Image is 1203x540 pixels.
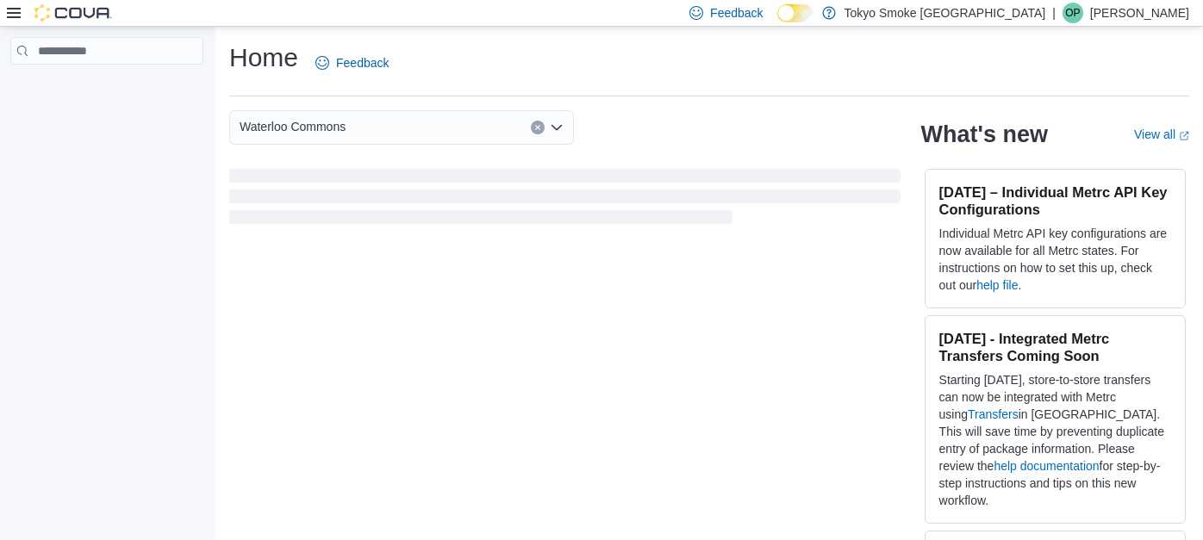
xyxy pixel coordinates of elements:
span: OP [1065,3,1080,23]
span: Waterloo Commons [240,116,346,137]
span: Feedback [336,54,389,71]
div: Owen Pfaff [1063,3,1083,23]
p: Individual Metrc API key configurations are now available for all Metrc states. For instructions ... [939,225,1171,294]
span: Dark Mode [777,22,778,23]
a: help file [976,278,1018,292]
p: Tokyo Smoke [GEOGRAPHIC_DATA] [845,3,1046,23]
nav: Complex example [10,68,203,109]
h2: What's new [921,121,1048,148]
img: Cova [34,4,112,22]
button: Clear input [531,121,545,134]
h3: [DATE] - Integrated Metrc Transfers Coming Soon [939,330,1171,364]
a: help documentation [994,459,1099,473]
a: Transfers [968,407,1019,421]
p: Starting [DATE], store-to-store transfers can now be integrated with Metrc using in [GEOGRAPHIC_D... [939,371,1171,509]
h1: Home [229,40,298,75]
button: Open list of options [550,121,564,134]
a: Feedback [309,46,396,80]
input: Dark Mode [777,4,813,22]
p: | [1052,3,1056,23]
h3: [DATE] – Individual Metrc API Key Configurations [939,183,1171,218]
p: [PERSON_NAME] [1090,3,1189,23]
span: Feedback [710,4,763,22]
a: View allExternal link [1134,127,1189,141]
span: Loading [229,172,901,227]
svg: External link [1179,131,1189,141]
